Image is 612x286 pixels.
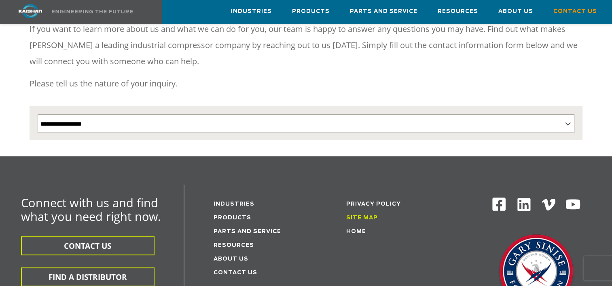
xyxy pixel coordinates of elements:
[21,195,161,224] span: Connect with us and find what you need right now.
[30,76,583,92] p: Please tell us the nature of your inquiry.
[52,10,133,13] img: Engineering the future
[231,7,272,16] span: Industries
[542,199,555,210] img: Vimeo
[214,270,257,275] a: Contact Us
[516,197,532,212] img: Linkedin
[21,236,155,255] button: CONTACT US
[498,7,533,16] span: About Us
[292,0,330,22] a: Products
[346,215,378,221] a: Site Map
[553,7,597,16] span: Contact Us
[438,7,478,16] span: Resources
[350,0,417,22] a: Parts and Service
[553,0,597,22] a: Contact Us
[30,21,583,69] p: If you want to learn more about us and what we can do for you, our team is happy to answer any qu...
[231,0,272,22] a: Industries
[565,197,581,212] img: Youtube
[346,229,366,234] a: Home
[491,197,506,212] img: Facebook
[214,257,248,262] a: About Us
[214,202,254,207] a: Industries
[214,243,254,248] a: Resources
[438,0,478,22] a: Resources
[350,7,417,16] span: Parts and Service
[346,202,401,207] a: Privacy Policy
[214,215,251,221] a: Products
[214,229,281,234] a: Parts and service
[292,7,330,16] span: Products
[498,0,533,22] a: About Us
